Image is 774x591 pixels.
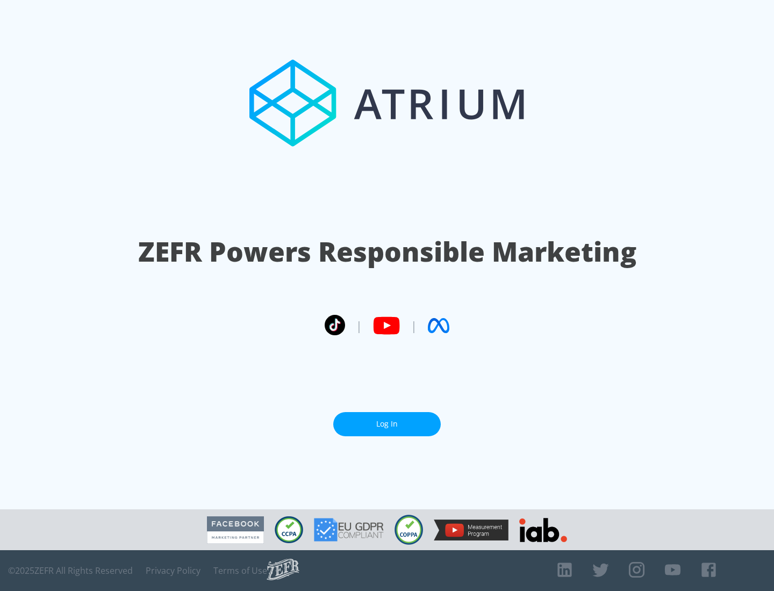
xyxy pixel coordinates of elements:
a: Terms of Use [213,565,267,576]
span: | [411,318,417,334]
img: YouTube Measurement Program [434,520,508,540]
img: COPPA Compliant [395,515,423,545]
a: Privacy Policy [146,565,200,576]
img: Facebook Marketing Partner [207,516,264,544]
a: Log In [333,412,441,436]
img: IAB [519,518,567,542]
img: CCPA Compliant [275,516,303,543]
span: | [356,318,362,334]
h1: ZEFR Powers Responsible Marketing [138,233,636,270]
img: GDPR Compliant [314,518,384,542]
span: © 2025 ZEFR All Rights Reserved [8,565,133,576]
